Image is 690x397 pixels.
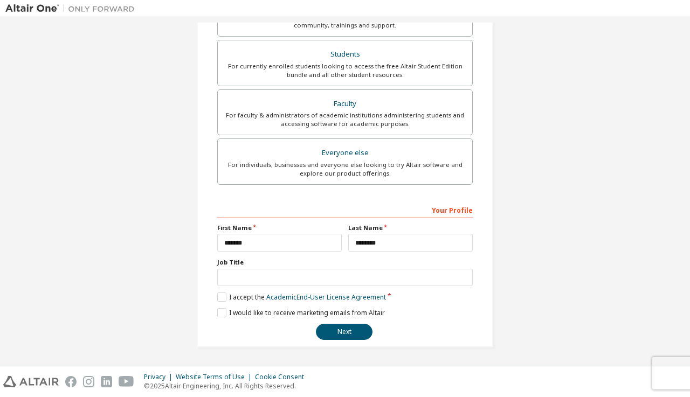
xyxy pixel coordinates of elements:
img: Altair One [5,3,140,14]
div: Your Profile [217,201,473,218]
label: Job Title [217,258,473,267]
a: Academic End-User License Agreement [266,292,386,302]
img: altair_logo.svg [3,376,59,387]
label: First Name [217,224,342,232]
img: instagram.svg [83,376,94,387]
div: Everyone else [224,145,466,161]
label: Last Name [348,224,473,232]
button: Next [316,324,372,340]
div: Faculty [224,96,466,112]
div: Students [224,47,466,62]
label: I would like to receive marketing emails from Altair [217,308,385,317]
div: For currently enrolled students looking to access the free Altair Student Edition bundle and all ... [224,62,466,79]
div: For individuals, businesses and everyone else looking to try Altair software and explore our prod... [224,161,466,178]
div: For faculty & administrators of academic institutions administering students and accessing softwa... [224,111,466,128]
div: Cookie Consent [255,373,310,381]
img: youtube.svg [119,376,134,387]
div: Website Terms of Use [176,373,255,381]
label: I accept the [217,292,386,302]
img: facebook.svg [65,376,77,387]
div: Privacy [144,373,176,381]
p: © 2025 Altair Engineering, Inc. All Rights Reserved. [144,381,310,391]
img: linkedin.svg [101,376,112,387]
